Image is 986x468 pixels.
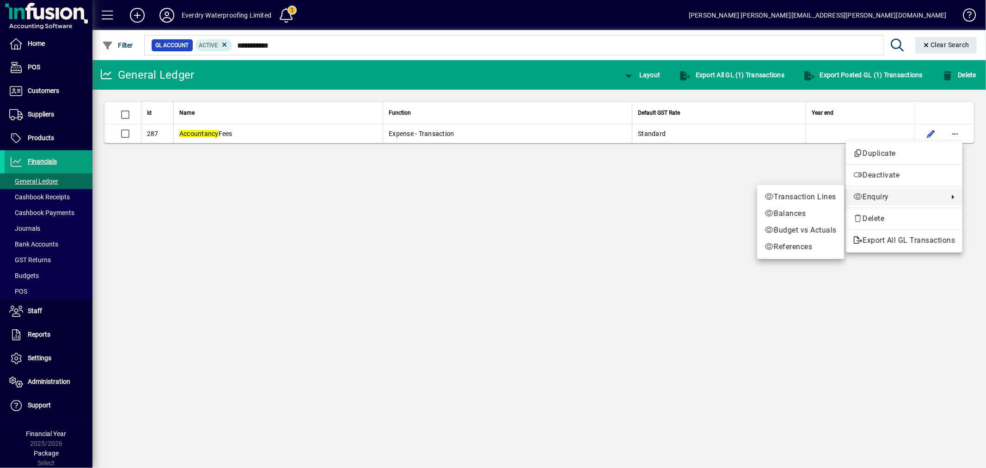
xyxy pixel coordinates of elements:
[853,191,944,203] span: Enquiry
[765,191,837,203] span: Transaction Lines
[853,170,955,181] span: Deactivate
[846,167,962,184] button: Deactivate GL Account
[853,148,955,159] span: Duplicate
[765,208,837,219] span: Balances
[853,213,955,224] span: Delete
[765,241,837,252] span: References
[853,235,955,246] span: Export All GL Transactions
[765,225,837,236] span: Budget vs Actuals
